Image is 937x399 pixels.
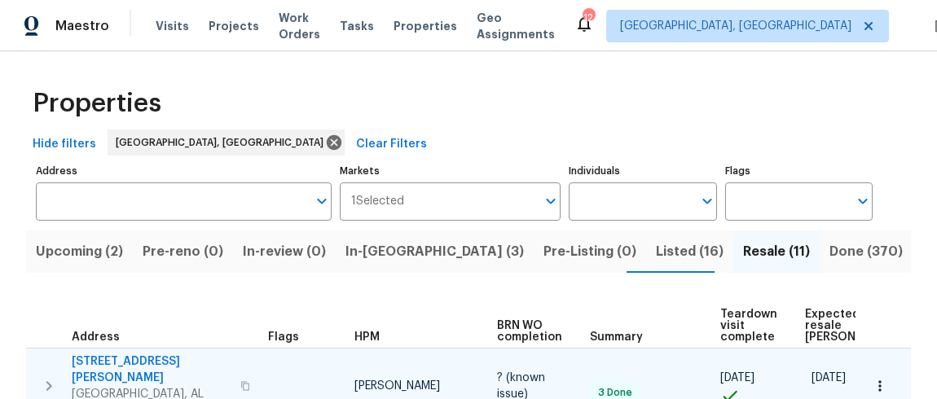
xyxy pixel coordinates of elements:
span: Resale (11) [743,240,810,263]
div: 12 [583,10,594,26]
button: Hide filters [26,129,103,160]
span: Summary [590,331,643,343]
span: Clear Filters [356,134,427,155]
button: Open [310,190,333,213]
span: [GEOGRAPHIC_DATA], [GEOGRAPHIC_DATA] [620,18,851,34]
label: Individuals [569,166,716,176]
span: HPM [354,331,380,343]
span: [DATE] [812,372,846,384]
label: Flags [725,166,873,176]
div: [GEOGRAPHIC_DATA], [GEOGRAPHIC_DATA] [108,129,345,156]
span: Work Orders [279,10,320,42]
button: Clear Filters [350,129,433,160]
span: Projects [209,18,259,34]
span: [STREET_ADDRESS][PERSON_NAME] [72,353,231,386]
span: Expected resale [PERSON_NAME] [805,309,897,343]
span: Address [72,331,120,343]
span: Teardown visit complete [720,309,777,343]
span: Listed (16) [656,240,724,263]
span: Geo Assignments [477,10,555,42]
span: Maestro [55,18,109,34]
button: Open [539,190,562,213]
button: Open [851,190,874,213]
span: [DATE] [720,372,754,384]
span: Properties [33,95,161,112]
span: Flags [268,331,299,343]
span: Done (370) [829,240,903,263]
label: Markets [340,166,561,176]
span: In-review (0) [243,240,326,263]
span: Pre-Listing (0) [543,240,636,263]
span: Pre-reno (0) [143,240,223,263]
span: Visits [156,18,189,34]
span: In-[GEOGRAPHIC_DATA] (3) [345,240,524,263]
button: Open [696,190,719,213]
span: BRN WO completion [497,320,562,343]
span: [PERSON_NAME] [354,380,440,392]
span: [GEOGRAPHIC_DATA], [GEOGRAPHIC_DATA] [116,134,330,151]
label: Address [36,166,332,176]
span: 1 Selected [351,195,404,208]
span: Properties [394,18,457,34]
span: Upcoming (2) [36,240,123,263]
span: Hide filters [33,134,96,155]
span: Tasks [340,20,374,32]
